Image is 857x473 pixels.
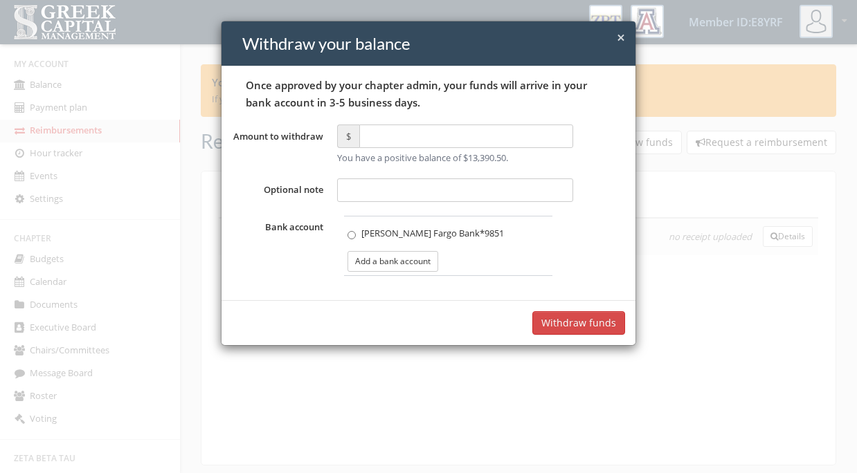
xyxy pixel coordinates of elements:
[348,251,438,272] button: Add a bank account
[232,77,625,111] p: Once approved by your chapter admin, your funds will arrive in your bank account in 3-5 business ...
[337,124,359,148] span: $
[232,124,330,165] label: Amount to withdraw
[541,316,616,330] div: Withdraw funds
[348,227,504,241] label: [PERSON_NAME] Fargo Bank * 9851
[232,178,330,202] label: Optional note
[348,231,356,239] input: [PERSON_NAME] Fargo Bank*9851
[232,216,330,276] label: Bank account
[337,151,573,165] div: You have a positive balance of $13,390.50.
[532,311,625,335] button: Withdraw funds
[617,28,625,47] span: ×
[242,32,625,55] h4: Withdraw your balance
